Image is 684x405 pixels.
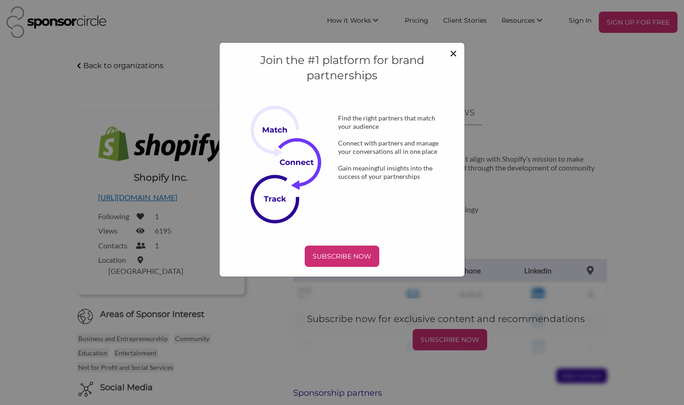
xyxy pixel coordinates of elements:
[251,106,331,224] img: Subscribe Now Image
[323,139,455,156] div: Connect with partners and manage your conversations all in one place
[229,246,455,267] a: SUBSCRIBE NOW
[229,52,455,83] h4: Join the #1 platform for brand partnerships
[308,249,376,263] p: SUBSCRIBE NOW
[450,46,457,59] button: Close modal
[323,114,455,131] div: Find the right partners that match your audience
[450,45,457,61] span: ×
[323,164,455,181] div: Gain meaningful insights into the success of your partnerships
